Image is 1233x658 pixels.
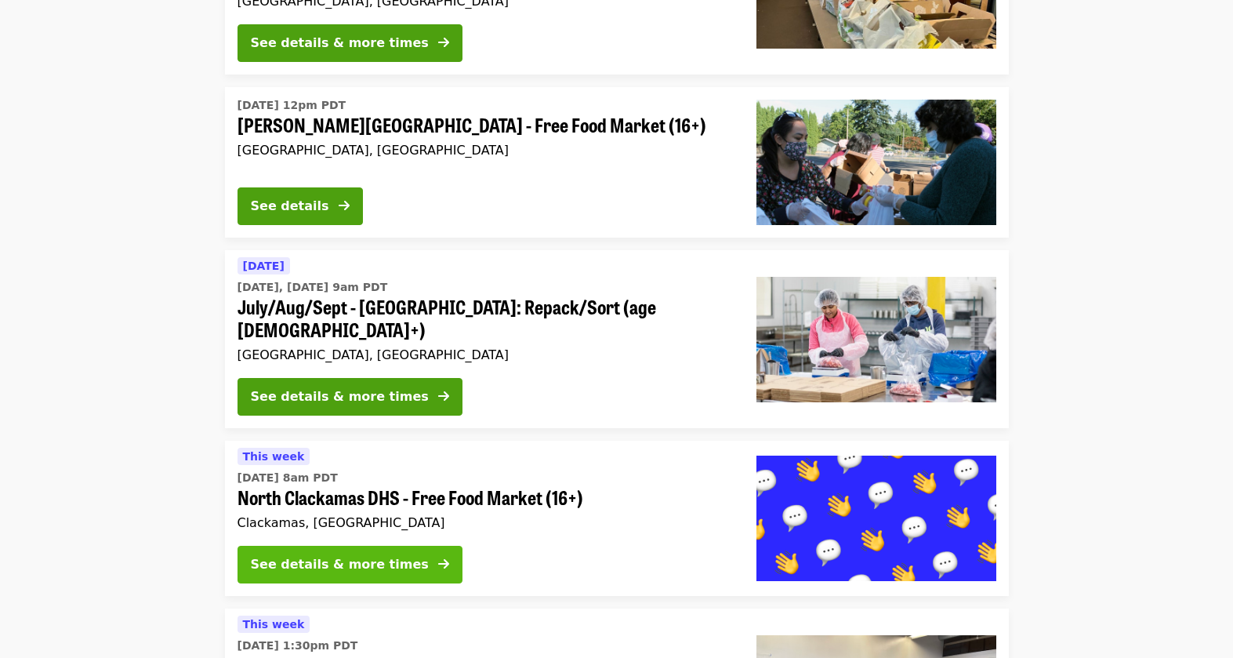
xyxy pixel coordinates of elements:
button: See details & more times [238,24,462,62]
img: Sitton Elementary - Free Food Market (16+) organized by Oregon Food Bank [756,100,996,225]
img: North Clackamas DHS - Free Food Market (16+) organized by Oregon Food Bank [756,456,996,581]
span: July/Aug/Sept - [GEOGRAPHIC_DATA]: Repack/Sort (age [DEMOGRAPHIC_DATA]+) [238,296,731,341]
div: [GEOGRAPHIC_DATA], [GEOGRAPHIC_DATA] [238,347,731,362]
i: arrow-right icon [438,35,449,50]
a: See details for "Sitton Elementary - Free Food Market (16+)" [225,87,1009,238]
time: [DATE] 12pm PDT [238,97,346,114]
span: North Clackamas DHS - Free Food Market (16+) [238,486,731,509]
time: [DATE] 8am PDT [238,470,338,486]
div: See details [251,197,329,216]
button: See details & more times [238,546,462,583]
time: [DATE], [DATE] 9am PDT [238,279,388,296]
div: Clackamas, [GEOGRAPHIC_DATA] [238,515,731,530]
span: This week [243,618,305,631]
button: See details [238,187,363,225]
time: [DATE] 1:30pm PDT [238,638,358,654]
span: [DATE] [243,260,285,272]
span: [PERSON_NAME][GEOGRAPHIC_DATA] - Free Food Market (16+) [238,114,731,136]
div: See details & more times [251,555,429,574]
div: See details & more times [251,34,429,53]
a: See details for "North Clackamas DHS - Free Food Market (16+)" [225,441,1009,596]
i: arrow-right icon [339,198,350,213]
button: See details & more times [238,378,462,416]
a: See details for "July/Aug/Sept - Beaverton: Repack/Sort (age 10+)" [225,250,1009,428]
i: arrow-right icon [438,557,449,572]
span: This week [243,450,305,463]
div: [GEOGRAPHIC_DATA], [GEOGRAPHIC_DATA] [238,143,731,158]
i: arrow-right icon [438,389,449,404]
div: See details & more times [251,387,429,406]
img: July/Aug/Sept - Beaverton: Repack/Sort (age 10+) organized by Oregon Food Bank [756,277,996,402]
